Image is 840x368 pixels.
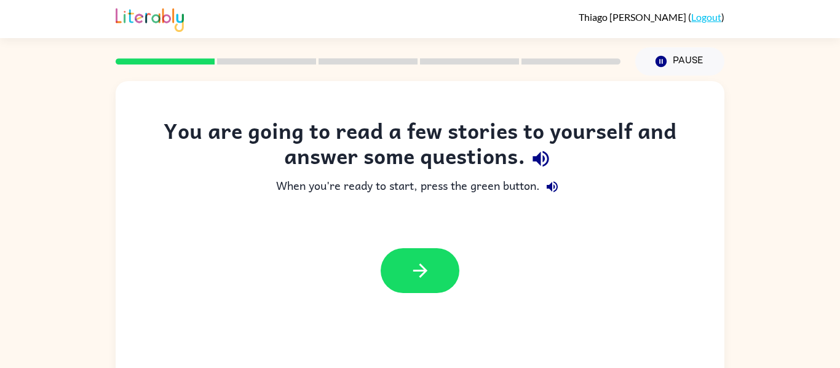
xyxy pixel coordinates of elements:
img: Literably [116,5,184,32]
div: When you're ready to start, press the green button. [140,174,700,199]
span: Thiago [PERSON_NAME] [579,11,688,23]
div: ( ) [579,11,724,23]
div: You are going to read a few stories to yourself and answer some questions. [140,118,700,174]
button: Pause [635,47,724,76]
a: Logout [691,11,721,23]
